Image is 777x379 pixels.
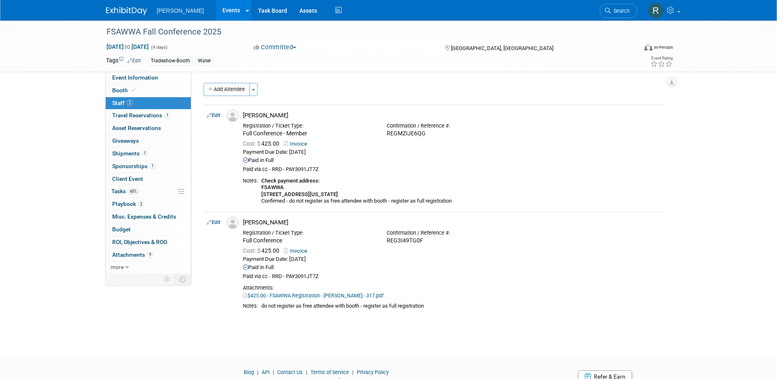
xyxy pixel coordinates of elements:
span: Sponsorships [112,163,156,169]
a: Playbook2 [106,198,191,210]
div: Paid in Full [243,157,662,164]
div: In-Person [654,44,673,50]
td: Personalize Event Tab Strip [160,274,174,285]
span: 1 [164,112,170,119]
div: [PERSON_NAME] [243,112,662,119]
div: Payment Due Date: [DATE] [243,149,662,156]
a: ROI, Objectives & ROO [106,236,191,249]
a: Booth [106,84,191,97]
div: REG3I49TG0F [387,237,518,244]
span: [PERSON_NAME] [157,7,204,14]
span: to [124,43,131,50]
span: 1 [142,150,148,156]
a: Client Event [106,173,191,185]
div: Notes: [243,178,258,184]
div: Confirmation / Reference #: [387,123,518,129]
span: 2 [127,100,133,106]
a: Event Information [106,72,191,84]
div: Full Conference - Member [243,130,374,137]
img: Format-Inperson.png [644,44,652,50]
td: Tags [106,56,141,66]
a: Asset Reservations [106,122,191,135]
div: Registration / Ticket Type: [243,230,374,236]
a: Search [600,4,637,18]
span: Booth [112,87,137,94]
div: Tradeshow-Booth [148,57,193,65]
a: Contact Us [277,369,303,375]
a: Invoice [284,141,310,147]
div: Attachments: [243,285,662,291]
div: Registration / Ticket Type: [243,123,374,129]
span: 425.00 [243,140,283,147]
a: Terms of Service [310,369,349,375]
span: Client Event [112,176,143,182]
div: Confirmation / Reference #: [387,230,518,236]
div: FSAWWA Fall Conference 2025 [104,25,625,39]
div: Notes: [243,303,258,309]
a: Edit [207,219,220,225]
div: Full Conference [243,237,374,244]
img: Rebecca Deis [648,3,664,18]
a: $425.00 - FSAWWA Registration - [PERSON_NAME] - 317.pdf [243,292,383,299]
span: [DATE] [DATE] [106,43,149,50]
span: [GEOGRAPHIC_DATA], [GEOGRAPHIC_DATA] [451,45,553,51]
img: ExhibitDay [106,7,147,15]
button: Committed [251,43,299,52]
img: Associate-Profile-5.png [227,217,239,229]
span: 9 [147,251,153,258]
button: Add Attendee [204,83,250,96]
span: more [111,264,124,270]
a: Blog [244,369,254,375]
a: Attachments9 [106,249,191,261]
span: Giveaways [112,137,139,144]
span: | [350,369,356,375]
a: Sponsorships1 [106,160,191,173]
span: 1 [150,163,156,169]
a: Invoice [284,248,310,254]
div: Water [195,57,213,65]
div: Paid via cc - RRD - PAY3091JT7Z [243,166,662,173]
span: (4 days) [150,45,168,50]
a: Staff2 [106,97,191,110]
div: Event Format [589,43,673,55]
span: | [255,369,261,375]
div: Paid in Full [243,264,662,271]
a: Travel Reservations1 [106,110,191,122]
div: [PERSON_NAME] [243,219,662,226]
a: Shipments1 [106,148,191,160]
span: Tasks [111,188,139,194]
a: Misc. Expenses & Credits [106,211,191,223]
div: do not register as free attendee with booth - register as full registration [261,303,662,310]
span: Cost: $ [243,247,261,254]
span: 60% [128,188,139,194]
span: 2 [138,201,144,207]
img: Associate-Profile-5.png [227,110,239,122]
a: Tasks60% [106,185,191,198]
span: Search [611,8,630,14]
span: ROI, Objectives & ROO [112,239,167,245]
a: API [262,369,270,375]
span: | [271,369,276,375]
a: Giveaways [106,135,191,147]
span: Staff [112,100,133,106]
div: Event Rating [650,56,673,60]
b: Check payment address: FSAWWA [STREET_ADDRESS][US_STATE] [261,178,338,197]
div: Confirmed - do not register as free attendee with booth - register as full registration [261,178,662,205]
div: REGMZIJE6QG [387,130,518,137]
td: Toggle Event Tabs [174,274,191,285]
span: Asset Reservations [112,125,161,131]
div: Paid via cc - RRD - PAY3091JT7Z [243,273,662,280]
span: Event Information [112,74,158,81]
a: Budget [106,224,191,236]
span: Shipments [112,150,148,157]
span: Cost: $ [243,140,261,147]
div: Payment Due Date: [DATE] [243,256,662,263]
span: Attachments [112,251,153,258]
a: Privacy Policy [357,369,389,375]
span: 425.00 [243,247,283,254]
span: Travel Reservations [112,112,170,119]
span: Playbook [112,201,144,207]
i: Booth reservation complete [131,88,136,92]
a: Edit [207,112,220,118]
a: more [106,261,191,274]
